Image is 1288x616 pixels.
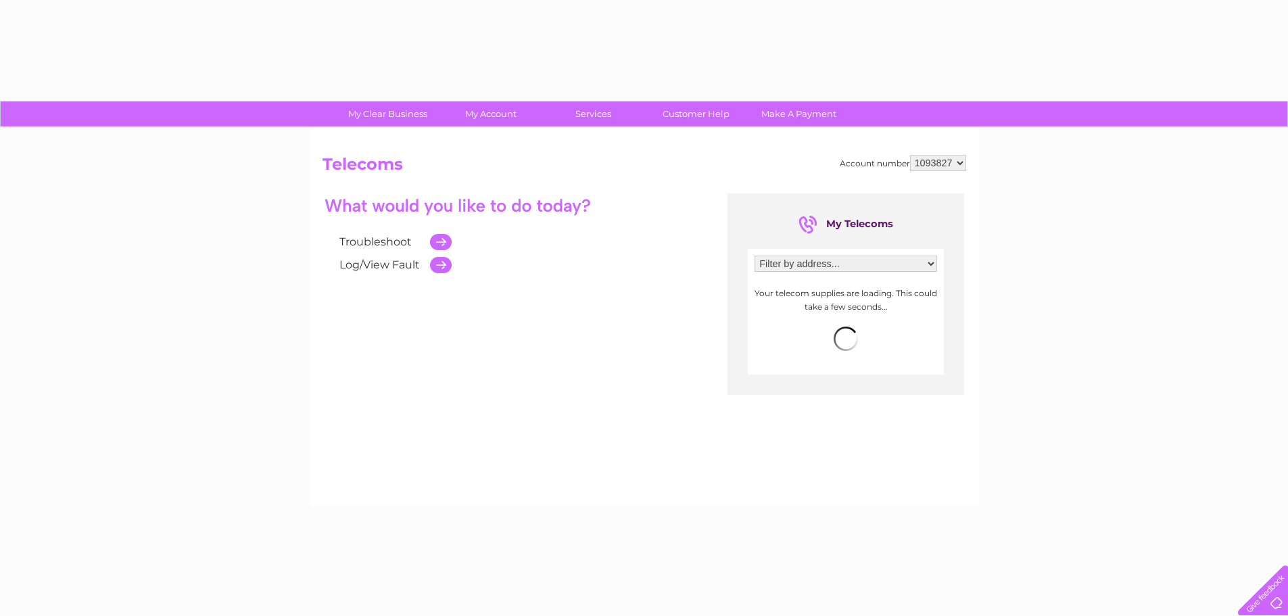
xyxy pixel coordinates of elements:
img: loading [834,327,858,351]
h2: Telecoms [323,155,966,181]
a: Log/View Fault [339,258,420,271]
div: My Telecoms [798,214,893,235]
p: Your telecom supplies are loading. This could take a few seconds... [755,287,937,312]
div: Account number [840,155,966,171]
a: My Account [435,101,546,126]
a: Troubleshoot [339,235,412,248]
a: Make A Payment [743,101,855,126]
a: My Clear Business [332,101,444,126]
a: Customer Help [640,101,752,126]
a: Services [538,101,649,126]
